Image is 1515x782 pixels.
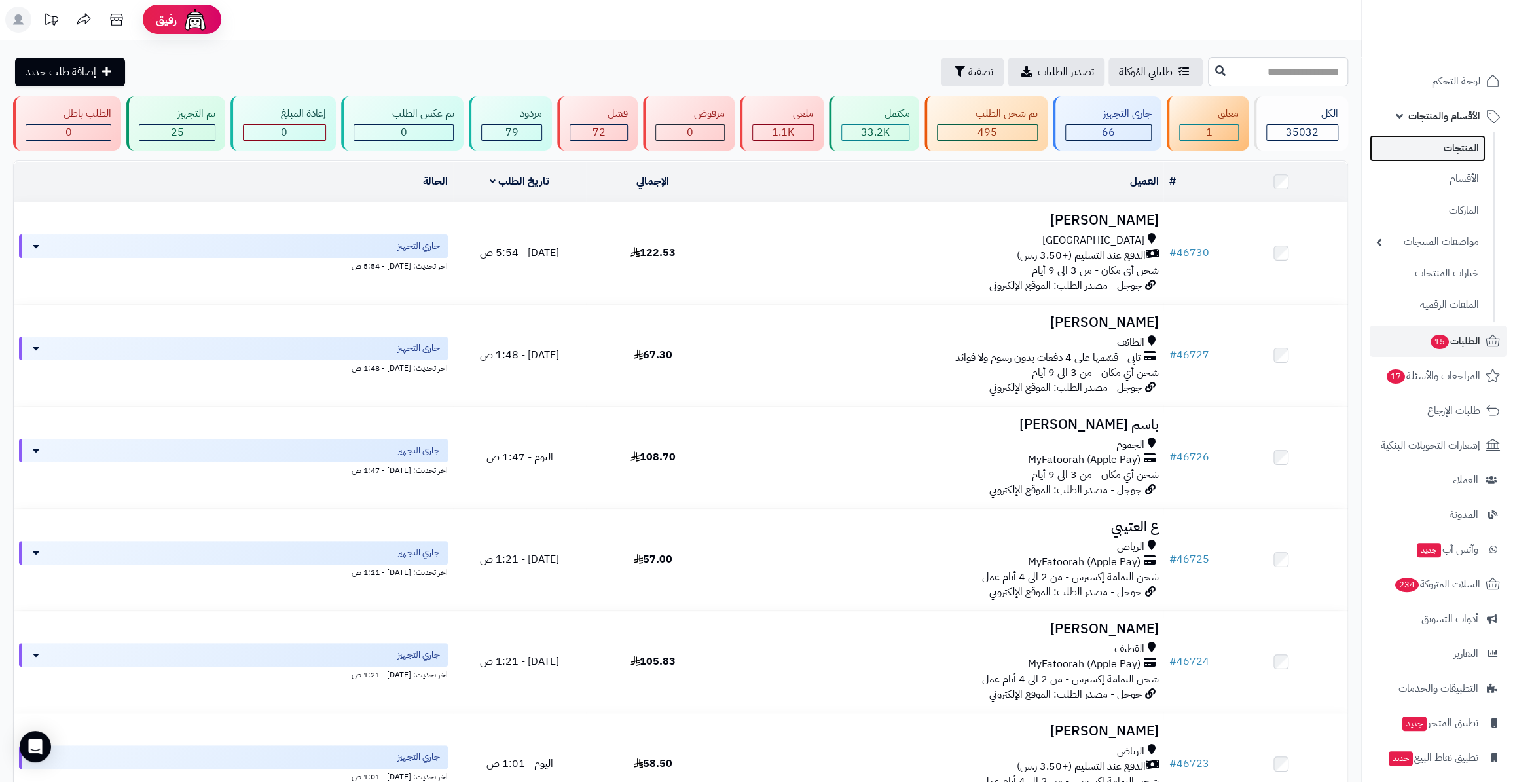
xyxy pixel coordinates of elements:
[555,96,640,151] a: فشل 72
[281,124,287,140] span: 0
[1180,125,1237,140] div: 1
[1453,644,1478,663] span: التقارير
[139,125,214,140] div: 25
[338,96,466,151] a: تم عكس الطلب 0
[772,124,794,140] span: 1.1K
[937,106,1037,121] div: تم شحن الطلب
[826,96,922,151] a: مكتمل 33.2K
[1415,540,1478,559] span: وآتس آب
[1370,291,1486,319] a: الملفات الرقمية
[1370,165,1486,193] a: الأقسام
[1370,742,1507,773] a: تطبيق نقاط البيعجديد
[480,654,559,669] span: [DATE] - 1:21 ص
[1008,58,1104,86] a: تصدير الطلبات
[1108,58,1203,86] a: طلباتي المُوكلة
[630,654,676,669] span: 105.83
[1031,365,1158,381] span: شحن أي مكان - من 3 الى 9 أيام
[1251,96,1351,151] a: الكل35032
[1027,453,1140,468] span: MyFatoorah (Apple Pay)
[1370,464,1507,496] a: العملاء
[981,569,1158,585] span: شحن اليمامة إكسبرس - من 2 الى 4 أيام عمل
[26,125,111,140] div: 0
[1119,64,1173,80] span: طلباتي المُوكلة
[1116,540,1144,555] span: الرياض
[486,449,553,465] span: اليوم - 1:47 ص
[1116,438,1144,453] span: الجموم
[244,125,325,140] div: 0
[397,240,440,253] span: جاري التجهيز
[1114,642,1144,657] span: القطيف
[989,584,1141,600] span: جوجل - مصدر الطلب: الموقع الإلكتروني
[19,565,448,578] div: اخر تحديث: [DATE] - 1:21 ص
[480,347,559,363] span: [DATE] - 1:48 ص
[1398,679,1478,698] span: التطبيقات والخدمات
[752,106,814,121] div: ملغي
[737,96,826,151] a: ملغي 1.1K
[397,751,440,764] span: جاري التجهيز
[486,756,553,772] span: اليوم - 1:01 ص
[725,724,1158,739] h3: [PERSON_NAME]
[1370,534,1507,565] a: وآتس آبجديد
[1169,654,1209,669] a: #46724
[1031,263,1158,278] span: شحن أي مكان - من 3 الى 9 أيام
[922,96,1050,151] a: تم شحن الطلب 495
[1129,174,1158,189] a: العميل
[1116,335,1144,350] span: الطائف
[634,551,672,567] span: 57.00
[636,174,669,189] a: الإجمالي
[1169,756,1176,772] span: #
[1370,707,1507,739] a: تطبيق المتجرجديد
[1389,751,1413,766] span: جديد
[26,106,111,121] div: الطلب باطل
[1370,360,1507,392] a: المراجعات والأسئلة17
[981,671,1158,687] span: شحن اليمامة إكسبرس - من 2 الى 4 أيام عمل
[1370,499,1507,531] a: المدونة
[15,58,125,86] a: إضافة طلب جديد
[1050,96,1164,151] a: جاري التجهيز 66
[1016,248,1145,263] span: الدفع عند التسليم (+3.50 ر.س)
[725,315,1158,330] h3: [PERSON_NAME]
[753,125,813,140] div: 1144
[630,449,676,465] span: 108.70
[725,417,1158,432] h3: باسم [PERSON_NAME]
[1430,334,1450,350] span: 15
[1042,233,1144,248] span: [GEOGRAPHIC_DATA]
[1370,673,1507,704] a: التطبيقات والخدمات
[1169,245,1209,261] a: #46730
[1286,124,1319,140] span: 35032
[1169,245,1176,261] span: #
[1066,125,1151,140] div: 66
[124,96,227,151] a: تم التجهيز 25
[19,360,448,374] div: اخر تحديث: [DATE] - 1:48 ص
[397,342,440,355] span: جاري التجهيز
[1426,20,1503,48] img: logo-2.png
[968,64,993,80] span: تصفية
[182,7,208,33] img: ai-face.png
[490,174,549,189] a: تاريخ الطلب
[480,551,559,567] span: [DATE] - 1:21 ص
[1370,65,1507,97] a: لوحة التحكم
[1408,107,1480,125] span: الأقسام والمنتجات
[354,125,453,140] div: 0
[1205,124,1212,140] span: 1
[1169,449,1209,465] a: #46726
[228,96,338,151] a: إعادة المبلغ 0
[841,106,909,121] div: مكتمل
[570,125,627,140] div: 72
[1386,369,1406,384] span: 17
[26,64,96,80] span: إضافة طلب جديد
[1169,174,1175,189] a: #
[466,96,554,151] a: مردود 79
[1169,449,1176,465] span: #
[1381,436,1480,455] span: إشعارات التحويلات البنكية
[397,546,440,559] span: جاري التجهيز
[725,519,1158,534] h3: ع العتيبي
[1169,551,1176,567] span: #
[1427,401,1480,420] span: طلبات الإرجاع
[938,125,1036,140] div: 495
[1016,759,1145,774] span: الدفع عند التسليم (+3.50 ر.س)
[1370,638,1507,669] a: التقارير
[1385,367,1480,385] span: المراجعات والأسئلة
[1370,603,1507,635] a: أدوات التسويق
[156,12,177,28] span: رفيق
